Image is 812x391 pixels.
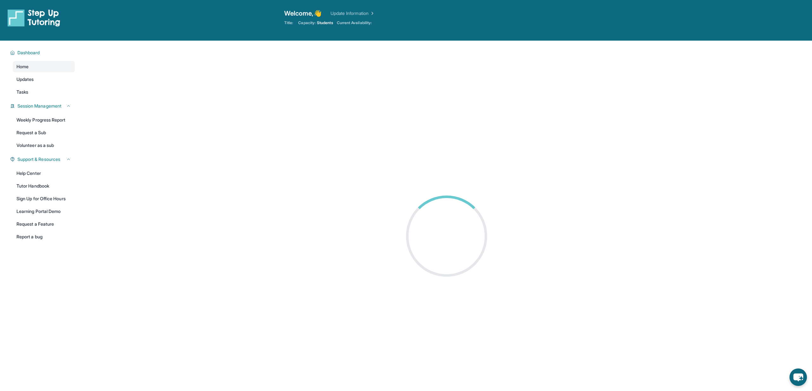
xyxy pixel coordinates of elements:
[284,20,293,25] span: Title:
[16,89,28,95] span: Tasks
[17,156,60,162] span: Support & Resources
[13,86,75,98] a: Tasks
[13,206,75,217] a: Learning Portal Demo
[284,9,322,18] span: Welcome, 👋
[13,140,75,151] a: Volunteer as a sub
[15,50,71,56] button: Dashboard
[16,63,29,70] span: Home
[13,127,75,138] a: Request a Sub
[8,9,60,27] img: logo
[17,103,62,109] span: Session Management
[13,61,75,72] a: Home
[17,50,40,56] span: Dashboard
[13,231,75,242] a: Report a bug
[15,156,71,162] button: Support & Resources
[331,10,375,17] a: Update Information
[13,168,75,179] a: Help Center
[13,180,75,192] a: Tutor Handbook
[789,368,807,386] button: chat-button
[13,218,75,230] a: Request a Feature
[13,74,75,85] a: Updates
[317,20,333,25] span: Students
[337,20,372,25] span: Current Availability:
[369,10,375,17] img: Chevron Right
[13,114,75,126] a: Weekly Progress Report
[15,103,71,109] button: Session Management
[298,20,316,25] span: Capacity:
[16,76,34,83] span: Updates
[13,193,75,204] a: Sign Up for Office Hours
